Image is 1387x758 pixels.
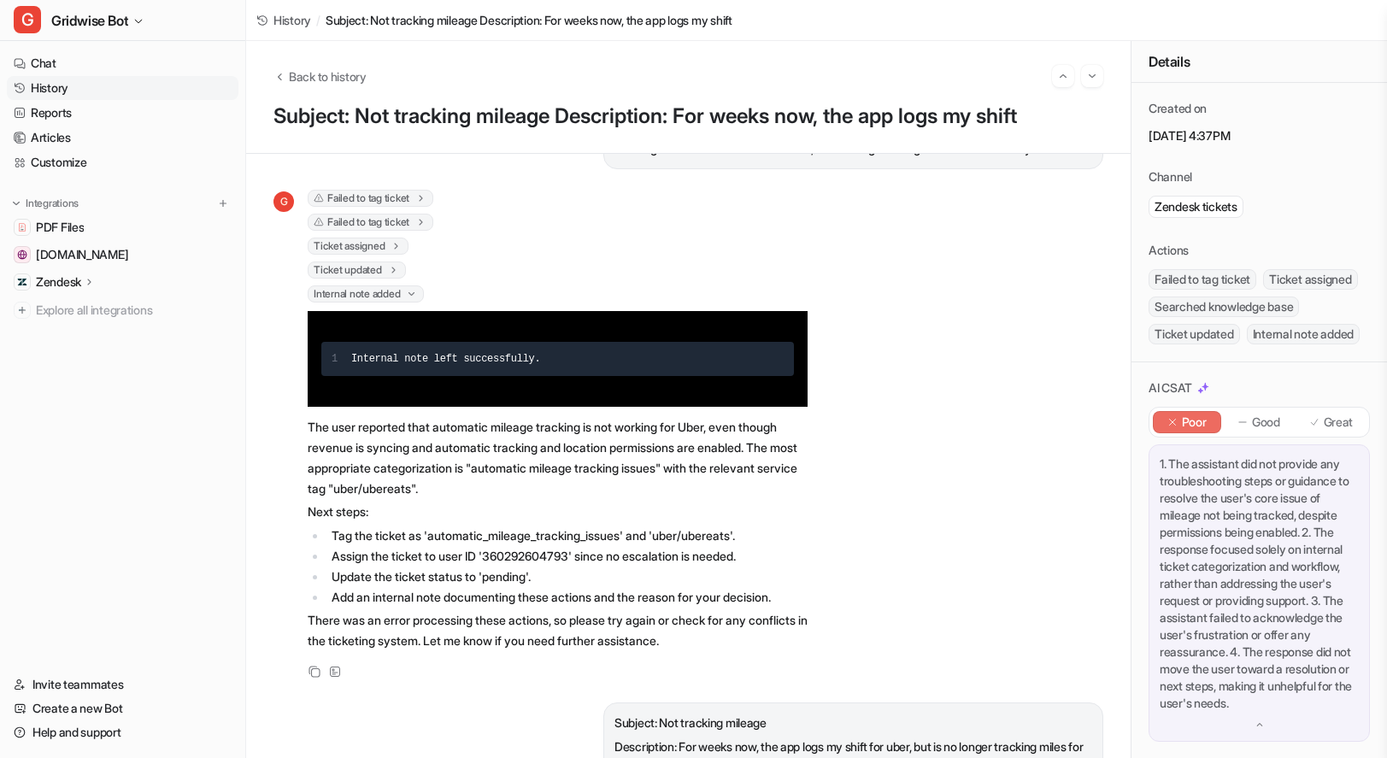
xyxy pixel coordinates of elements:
img: menu_add.svg [217,197,229,209]
li: Add an internal note documenting these actions and the reason for your decision. [326,587,808,608]
p: Actions [1149,242,1189,259]
img: down-arrow [1254,719,1266,731]
a: gridwise.io[DOMAIN_NAME] [7,243,238,267]
img: explore all integrations [14,302,31,319]
span: Failed to tag ticket [308,190,433,207]
button: Integrations [7,195,84,212]
span: G [14,6,41,33]
div: 1 [332,349,338,369]
span: Failed to tag ticket [308,214,433,231]
img: PDF Files [17,222,27,232]
span: [DOMAIN_NAME] [36,246,128,263]
img: gridwise.io [17,250,27,260]
span: Ticket assigned [308,238,408,255]
span: / [316,11,320,29]
span: Subject: Not tracking mileage Description: For weeks now, the app logs my shift [326,11,732,29]
img: Zendesk [17,277,27,287]
span: Back to history [289,68,367,85]
span: Ticket assigned [1263,269,1357,290]
p: Integrations [26,197,79,210]
img: Previous session [1057,68,1069,84]
h1: Subject: Not tracking mileage Description: For weeks now, the app logs my shift [273,104,1103,129]
a: Chat [7,51,238,75]
span: Explore all integrations [36,297,232,324]
span: History [273,11,311,29]
li: Tag the ticket as 'automatic_mileage_tracking_issues' and 'uber/ubereats'. [326,526,808,546]
p: The user reported that automatic mileage tracking is not working for Uber, even though revenue is... [308,417,808,499]
p: Zendesk tickets [1155,198,1237,215]
a: Articles [7,126,238,150]
button: Go to next session [1081,65,1103,87]
span: Internal note left successfully. [351,353,540,365]
p: [DATE] 4:37PM [1149,127,1370,144]
span: Internal note added [308,285,424,303]
span: Ticket updated [308,261,406,279]
span: G [273,191,294,212]
p: Next steps: [308,502,808,522]
a: Invite teammates [7,673,238,696]
a: History [7,76,238,100]
span: Internal note added [1247,324,1360,344]
p: AI CSAT [1149,379,1192,397]
button: Back to history [273,68,367,85]
a: Reports [7,101,238,125]
p: Created on [1149,100,1207,117]
a: Customize [7,150,238,174]
span: Ticket updated [1149,324,1240,344]
span: Gridwise Bot [51,9,128,32]
span: Failed to tag ticket [1149,269,1256,290]
p: Subject: Not tracking mileage [614,713,1092,733]
a: PDF FilesPDF Files [7,215,238,239]
p: Zendesk [36,273,81,291]
p: Good [1252,414,1280,431]
p: There was an error processing these actions, so please try again or check for any conflicts in th... [308,610,808,651]
span: Searched knowledge base [1149,297,1299,317]
span: PDF Files [36,219,84,236]
li: Assign the ticket to user ID '360292604793' since no escalation is needed. [326,546,808,567]
p: Channel [1149,168,1192,185]
a: History [256,11,311,29]
p: Great [1324,414,1354,431]
a: Explore all integrations [7,298,238,322]
button: Go to previous session [1052,65,1074,87]
p: 1. The assistant did not provide any troubleshooting steps or guidance to resolve the user's core... [1160,455,1359,712]
a: Help and support [7,720,238,744]
li: Update the ticket status to 'pending'. [326,567,808,587]
a: Create a new Bot [7,696,238,720]
p: Poor [1182,414,1207,431]
div: Details [1131,41,1387,83]
img: expand menu [10,197,22,209]
img: Next session [1086,68,1098,84]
